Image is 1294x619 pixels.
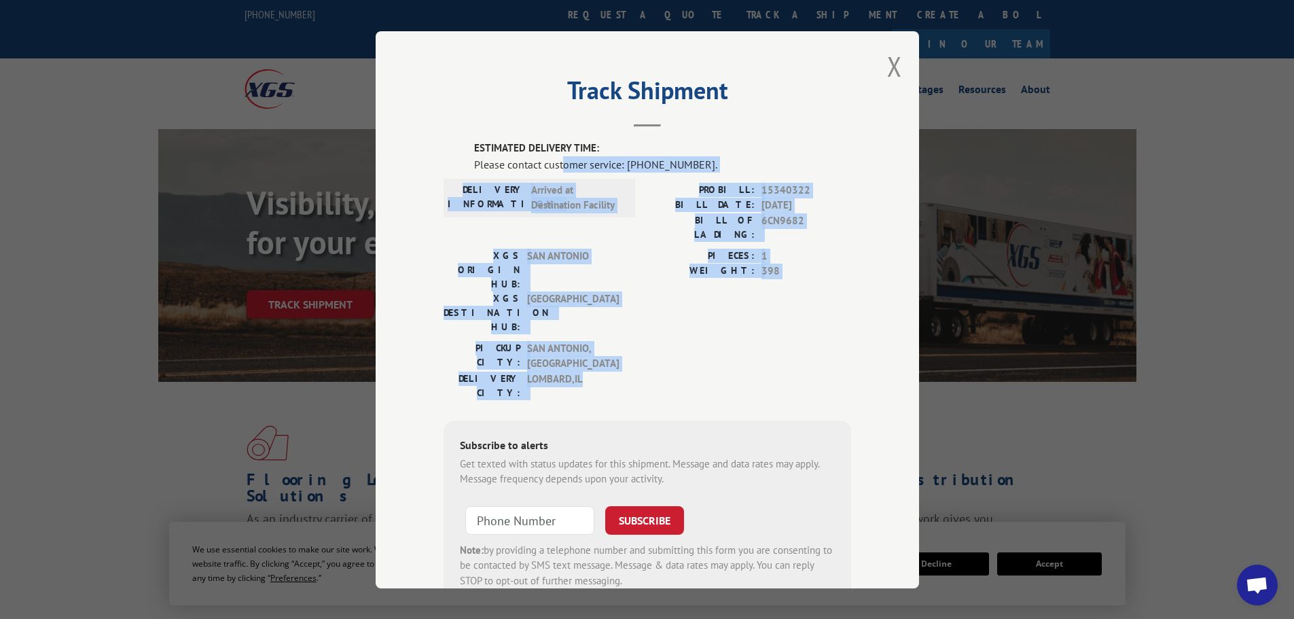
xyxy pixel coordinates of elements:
[761,248,851,264] span: 1
[444,81,851,107] h2: Track Shipment
[527,291,619,334] span: [GEOGRAPHIC_DATA]
[460,543,484,556] strong: Note:
[887,48,902,84] button: Close modal
[527,248,619,291] span: SAN ANTONIO
[460,436,835,456] div: Subscribe to alerts
[647,213,755,241] label: BILL OF LADING:
[647,264,755,279] label: WEIGHT:
[527,371,619,400] span: LOMBARD , IL
[444,340,520,371] label: PICKUP CITY:
[465,506,594,534] input: Phone Number
[647,248,755,264] label: PIECES:
[448,182,524,213] label: DELIVERY INFORMATION:
[474,156,851,172] div: Please contact customer service: [PHONE_NUMBER].
[444,291,520,334] label: XGS DESTINATION HUB:
[605,506,684,534] button: SUBSCRIBE
[474,141,851,156] label: ESTIMATED DELIVERY TIME:
[531,182,623,213] span: Arrived at Destination Facility
[444,371,520,400] label: DELIVERY CITY:
[761,198,851,213] span: [DATE]
[460,456,835,487] div: Get texted with status updates for this shipment. Message and data rates may apply. Message frequ...
[761,213,851,241] span: 6CN9682
[1237,565,1278,605] div: Open chat
[761,264,851,279] span: 398
[647,198,755,213] label: BILL DATE:
[460,542,835,588] div: by providing a telephone number and submitting this form you are consenting to be contacted by SM...
[444,248,520,291] label: XGS ORIGIN HUB:
[647,182,755,198] label: PROBILL:
[761,182,851,198] span: 15340322
[527,340,619,371] span: SAN ANTONIO , [GEOGRAPHIC_DATA]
